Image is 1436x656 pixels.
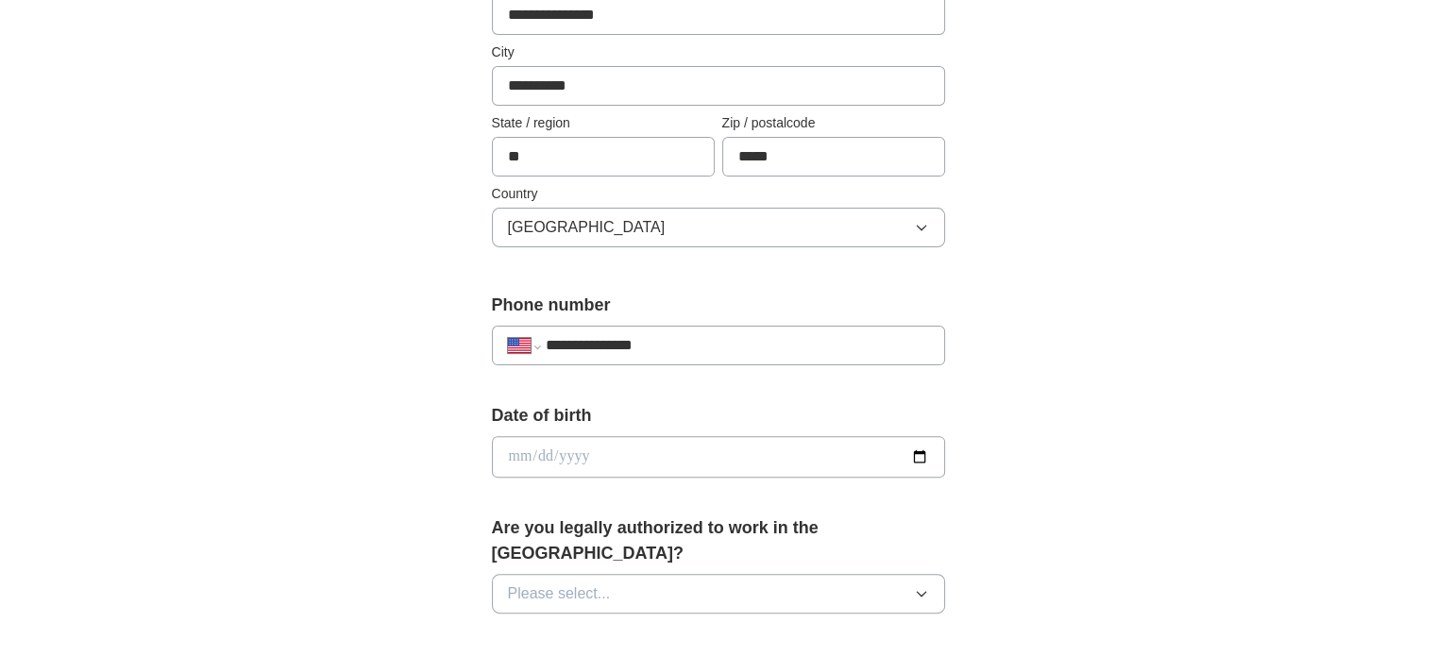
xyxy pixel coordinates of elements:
[492,208,945,247] button: [GEOGRAPHIC_DATA]
[508,216,666,239] span: [GEOGRAPHIC_DATA]
[492,113,715,133] label: State / region
[492,184,945,204] label: Country
[492,293,945,318] label: Phone number
[492,574,945,614] button: Please select...
[492,403,945,429] label: Date of birth
[722,113,945,133] label: Zip / postalcode
[508,582,611,605] span: Please select...
[492,515,945,566] label: Are you legally authorized to work in the [GEOGRAPHIC_DATA]?
[492,42,945,62] label: City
